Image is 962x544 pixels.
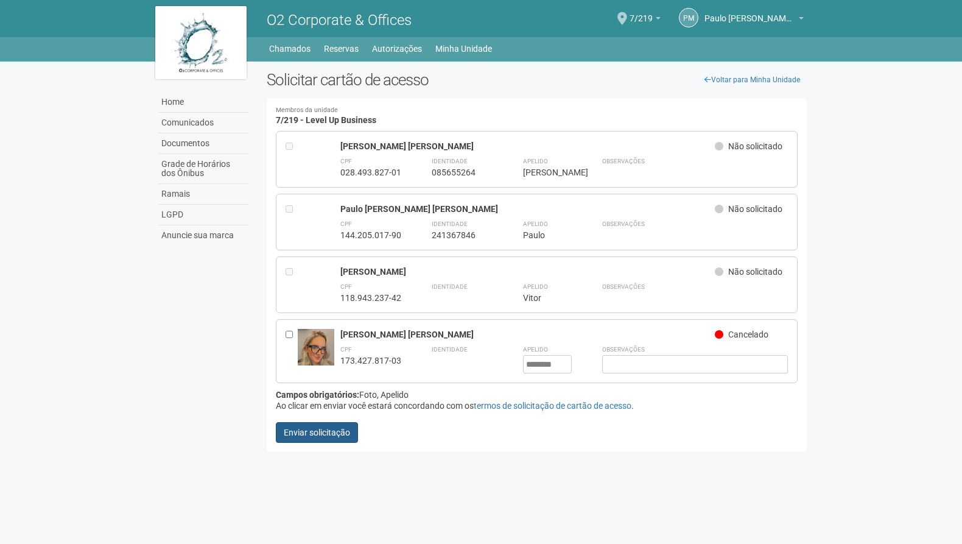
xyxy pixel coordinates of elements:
strong: Identidade [432,346,468,353]
strong: CPF [340,346,352,353]
button: Enviar solicitação [276,422,358,443]
div: 144.205.017-90 [340,230,401,241]
div: [PERSON_NAME] [340,266,715,277]
div: Vitor [523,292,572,303]
strong: Identidade [432,158,468,164]
div: 241367846 [432,230,493,241]
div: [PERSON_NAME] [PERSON_NAME] [340,141,715,152]
strong: CPF [340,158,352,164]
img: logo.jpg [155,6,247,79]
span: Paulo Mauricio Rodrigues Pinto [704,2,796,23]
strong: CPF [340,283,352,290]
a: Home [158,92,248,113]
a: Documentos [158,133,248,154]
div: [PERSON_NAME] [523,167,572,178]
small: Membros da unidade [276,107,798,114]
a: Autorizações [372,40,422,57]
span: Não solicitado [728,204,782,214]
div: 028.493.827-01 [340,167,401,178]
strong: CPF [340,221,352,227]
strong: Observações [602,221,645,227]
div: 173.427.817-03 [340,355,401,366]
a: LGPD [158,205,248,225]
strong: Campos obrigatórios: [276,390,359,400]
strong: Identidade [432,221,468,227]
strong: Apelido [523,346,548,353]
a: Reservas [324,40,359,57]
strong: Apelido [523,283,548,290]
a: Anuncie sua marca [158,225,248,246]
a: Grade de Horários dos Ônibus [158,154,248,184]
div: 085655264 [432,167,493,178]
div: [PERSON_NAME] [PERSON_NAME] [340,329,715,340]
strong: Observações [602,283,645,290]
a: Minha Unidade [435,40,492,57]
a: Comunicados [158,113,248,133]
span: Cancelado [728,330,768,339]
div: Ao clicar em enviar você estará concordando com os . [276,400,798,411]
a: termos de solicitação de cartão de acesso [474,401,631,411]
a: Paulo [PERSON_NAME] [PERSON_NAME] [704,15,804,25]
span: 7/219 [630,2,653,23]
h4: 7/219 - Level Up Business [276,107,798,125]
div: 118.943.237-42 [340,292,401,303]
span: Não solicitado [728,267,782,277]
div: Foto, Apelido [276,389,798,400]
strong: Apelido [523,221,548,227]
a: PM [679,8,698,27]
strong: Observações [602,158,645,164]
a: Ramais [158,184,248,205]
a: Chamados [269,40,311,57]
a: Voltar para Minha Unidade [698,71,807,89]
span: Não solicitado [728,141,782,151]
strong: Apelido [523,158,548,164]
strong: Identidade [432,283,468,290]
img: user.jpg [298,329,334,394]
h2: Solicitar cartão de acesso [267,71,807,89]
strong: Observações [602,346,645,353]
a: 7/219 [630,15,661,25]
div: Paulo [PERSON_NAME] [PERSON_NAME] [340,203,715,214]
div: Paulo [523,230,572,241]
span: O2 Corporate & Offices [267,12,412,29]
